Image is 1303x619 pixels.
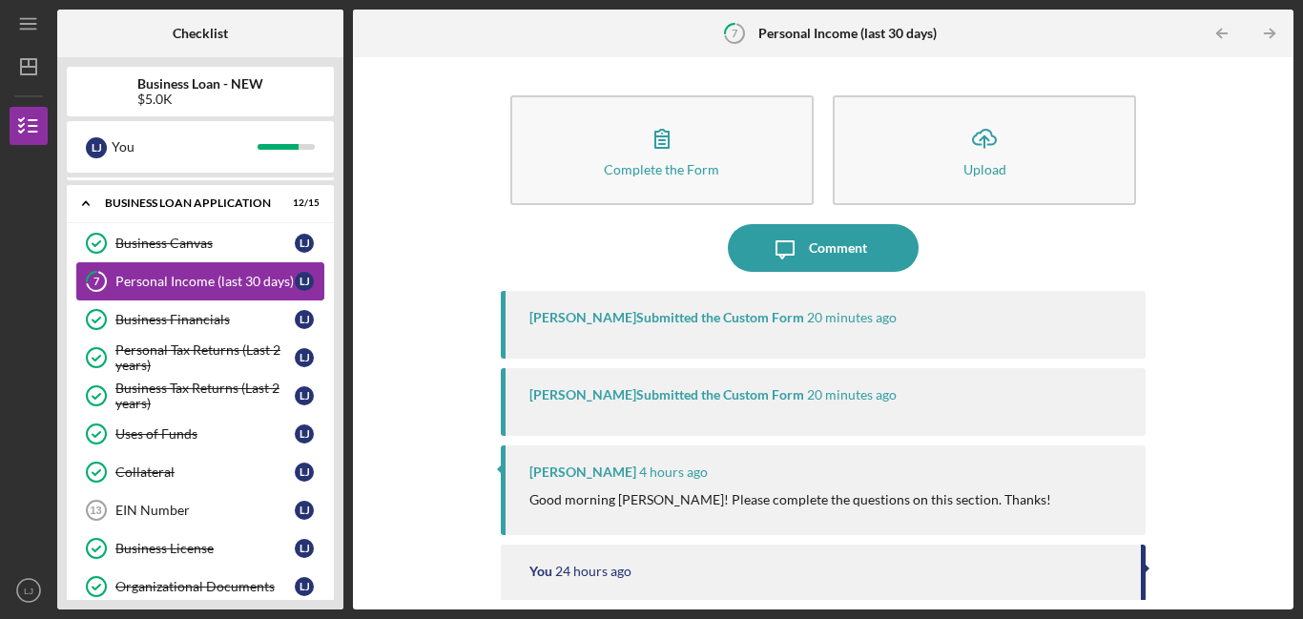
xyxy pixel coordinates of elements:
a: CollateralLJ [76,453,324,491]
a: Business CanvasLJ [76,224,324,262]
div: Collateral [115,464,295,480]
div: Business License [115,541,295,556]
div: L J [295,234,314,253]
time: 2025-09-15 18:44 [555,564,631,579]
p: Good morning [PERSON_NAME]! Please complete the questions on this section. Thanks! [529,489,1051,510]
div: L J [295,539,314,558]
div: Upload [963,162,1006,176]
a: 13EIN NumberLJ [76,491,324,529]
div: L J [295,386,314,405]
div: 12 / 15 [285,197,320,209]
b: Business Loan - NEW [137,76,263,92]
button: Upload [833,95,1136,205]
div: Organizational Documents [115,579,295,594]
div: You [112,131,258,163]
a: Organizational DocumentsLJ [76,567,324,606]
time: 2025-09-16 17:57 [807,387,897,402]
div: L J [295,463,314,482]
div: Business Canvas [115,236,295,251]
div: L J [295,501,314,520]
div: [PERSON_NAME] Submitted the Custom Form [529,310,804,325]
div: L J [295,348,314,367]
div: L J [86,137,107,158]
text: LJ [24,586,33,596]
div: BUSINESS LOAN APPLICATION [105,197,272,209]
div: L J [295,310,314,329]
b: Checklist [173,26,228,41]
button: Comment [728,224,919,272]
div: $5.0K [137,92,263,107]
div: Business Financials [115,312,295,327]
div: L J [295,272,314,291]
div: Comment [809,224,867,272]
a: Personal Tax Returns (Last 2 years)LJ [76,339,324,377]
div: EIN Number [115,503,295,518]
a: 7Personal Income (last 30 days)LJ [76,262,324,300]
tspan: 7 [93,276,100,288]
div: Uses of Funds [115,426,295,442]
button: LJ [10,571,48,609]
div: Personal Tax Returns (Last 2 years) [115,342,295,373]
div: Complete the Form [604,162,719,176]
div: Personal Income (last 30 days) [115,274,295,289]
b: Personal Income (last 30 days) [758,26,937,41]
div: You [529,564,552,579]
div: L J [295,577,314,596]
a: Business FinancialsLJ [76,300,324,339]
div: [PERSON_NAME] [529,464,636,480]
a: Business LicenseLJ [76,529,324,567]
a: Uses of FundsLJ [76,415,324,453]
a: Business Tax Returns (Last 2 years)LJ [76,377,324,415]
div: [PERSON_NAME] Submitted the Custom Form [529,387,804,402]
div: L J [295,424,314,444]
button: Complete the Form [510,95,814,205]
time: 2025-09-16 17:57 [807,310,897,325]
tspan: 7 [732,27,738,39]
tspan: 13 [90,505,101,516]
div: Business Tax Returns (Last 2 years) [115,381,295,411]
time: 2025-09-16 14:40 [639,464,708,480]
